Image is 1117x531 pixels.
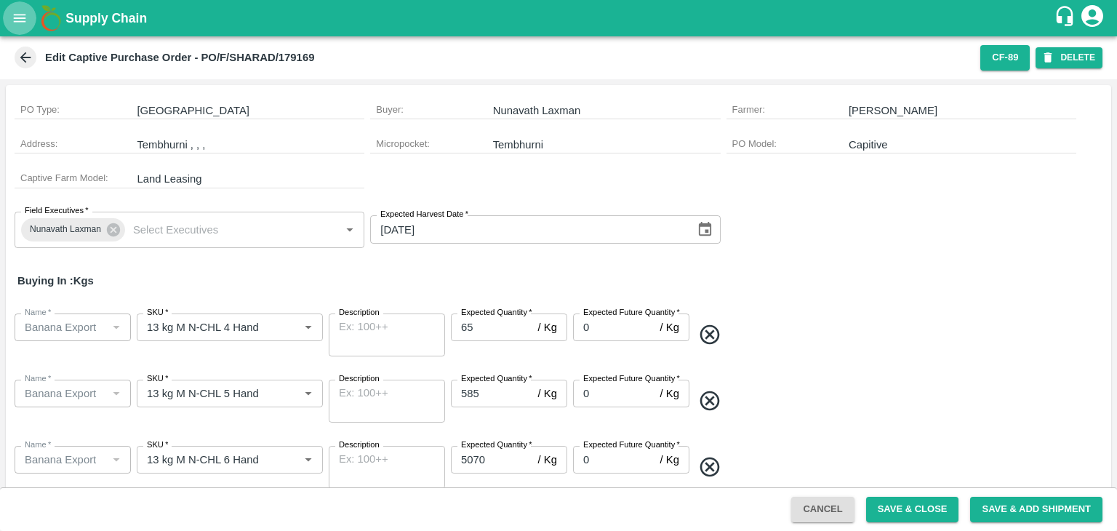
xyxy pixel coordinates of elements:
[538,452,557,468] p: / Kg
[1079,3,1105,33] div: account of current user
[20,171,131,185] h6: Captive Farm Model :
[299,384,318,403] button: Open
[980,45,1030,71] button: CF-89
[65,11,147,25] b: Supply Chain
[538,386,557,402] p: / Kg
[12,265,100,296] h6: Buying In : Kgs
[376,137,487,151] h6: Micropocket :
[20,137,131,151] h6: Address :
[45,52,314,63] b: Edit Captive Purchase Order - PO/F/SHARAD/179169
[339,373,380,385] label: Description
[65,8,1054,28] a: Supply Chain
[137,137,364,153] p: Tembhurni , , ,
[849,103,1076,119] p: [PERSON_NAME]
[299,318,318,337] button: Open
[370,215,685,243] input: Select Date
[451,380,532,407] input: 0.0
[583,307,680,319] label: Expected Future Quantity
[583,373,680,385] label: Expected Future Quantity
[660,319,679,335] p: / Kg
[1036,47,1102,68] button: DELETE
[21,222,110,237] span: Nunavath Laxman
[660,452,679,468] p: / Kg
[25,205,89,217] label: Field Executives
[849,137,1076,153] p: Capitive
[3,1,36,35] button: open drawer
[137,171,364,187] p: Land Leasing
[25,307,51,319] label: Name
[461,439,532,451] label: Expected Quantity
[791,497,854,522] button: Cancel
[583,439,680,451] label: Expected Future Quantity
[732,137,843,151] h6: PO Model :
[147,439,168,451] label: SKU
[21,218,125,241] div: Nunavath Laxman
[20,103,131,117] h6: PO Type :
[573,380,654,407] input: 0.0
[127,220,317,239] input: Select Executives
[339,439,380,451] label: Description
[141,450,276,469] input: SKU
[380,209,468,220] label: Expected Harvest Date
[573,314,654,341] input: 0.0
[451,314,532,341] input: 0.0
[538,319,557,335] p: / Kg
[19,450,103,469] input: Name
[573,446,654,474] input: 0.0
[147,373,168,385] label: SKU
[451,446,532,474] input: 0.0
[493,137,721,153] p: Tembhurni
[493,103,721,119] p: Nunavath Laxman
[461,307,532,319] label: Expected Quantity
[340,220,359,239] button: Open
[137,103,364,119] p: [GEOGRAPHIC_DATA]
[660,386,679,402] p: / Kg
[339,307,380,319] label: Description
[732,103,843,117] h6: Farmer :
[299,450,318,469] button: Open
[970,497,1102,522] button: Save & Add Shipment
[1054,5,1079,31] div: customer-support
[461,373,532,385] label: Expected Quantity
[19,318,103,337] input: Name
[147,307,168,319] label: SKU
[866,497,959,522] button: Save & Close
[691,215,718,243] button: Choose date, selected date is Oct 2, 2025
[25,373,51,385] label: Name
[141,384,276,403] input: SKU
[376,103,487,117] h6: Buyer :
[19,384,103,403] input: Name
[36,4,65,33] img: logo
[25,439,51,451] label: Name
[141,318,276,337] input: SKU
